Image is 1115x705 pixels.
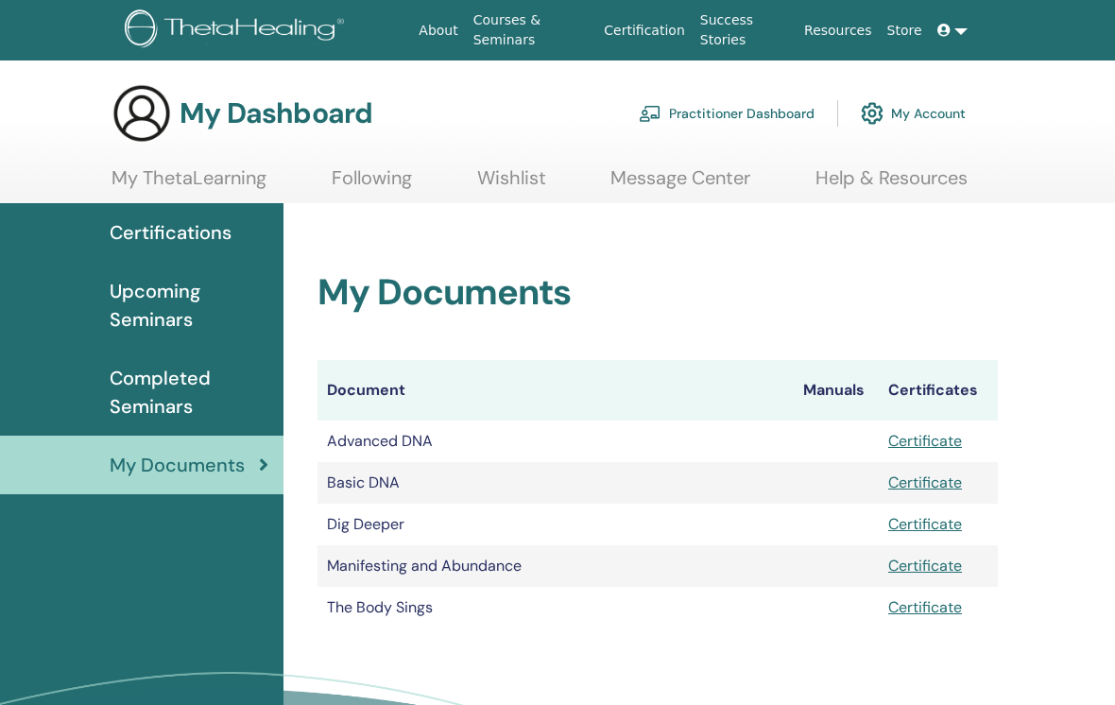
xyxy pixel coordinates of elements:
img: chalkboard-teacher.svg [639,105,661,122]
th: Certificates [879,360,998,421]
img: logo.png [125,9,351,52]
a: Certificate [888,556,962,576]
a: Practitioner Dashboard [639,93,815,134]
span: Upcoming Seminars [110,277,268,334]
a: Help & Resources [815,166,968,203]
img: generic-user-icon.jpg [111,83,172,144]
h2: My Documents [317,271,998,315]
a: Certification [596,13,692,48]
td: Basic DNA [317,462,794,504]
td: Dig Deeper [317,504,794,545]
a: Wishlist [477,166,546,203]
th: Document [317,360,794,421]
th: Manuals [794,360,879,421]
a: Certificate [888,597,962,617]
a: Following [332,166,412,203]
a: Success Stories [693,3,797,58]
a: My ThetaLearning [111,166,266,203]
td: Advanced DNA [317,421,794,462]
a: Certificate [888,514,962,534]
span: Completed Seminars [110,364,268,421]
td: Manifesting and Abundance [317,545,794,587]
img: cog.svg [861,97,883,129]
a: About [411,13,465,48]
a: Certificate [888,431,962,451]
td: The Body Sings [317,587,794,628]
a: My Account [861,93,966,134]
a: Certificate [888,473,962,492]
span: Certifications [110,218,232,247]
a: Courses & Seminars [466,3,597,58]
a: Store [880,13,930,48]
h3: My Dashboard [180,96,372,130]
a: Message Center [610,166,750,203]
span: My Documents [110,451,245,479]
a: Resources [797,13,880,48]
